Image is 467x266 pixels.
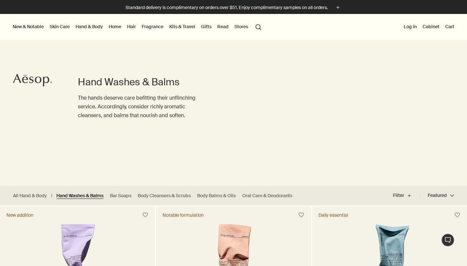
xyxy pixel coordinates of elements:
[253,20,264,33] button: Open search
[48,22,71,31] a: Skin Care
[233,22,249,31] button: Stores
[140,22,165,31] a: Fragrance
[162,212,204,218] div: Notable formulation
[444,22,456,31] button: Cart
[78,76,208,89] h1: Hand Washes & Balms
[216,22,230,31] a: Read
[318,212,348,218] div: Daily essential
[74,22,104,31] a: Hand & Body
[451,209,463,221] button: Save to cabinet
[11,22,45,31] button: New & Notable
[78,93,208,120] p: The hands deserve care befitting their unflinching service. Accordingly, consider richly aromatic...
[139,209,151,221] button: Save to cabinet
[421,22,441,31] a: Cabinet
[126,22,137,31] a: Hair
[168,22,197,31] a: Kits & Travel
[138,193,191,199] a: Body Cleansers & Scrubs
[13,74,52,87] svg: Aesop
[441,234,454,247] button: Live Assistance
[295,209,307,221] button: Save to cabinet
[197,193,236,199] a: Body Balms & Oils
[126,4,328,11] p: Standard delivery is complimentary on orders over $51. Enjoy complimentary samples on all orders.
[107,22,123,31] a: Home
[393,188,420,203] button: Filter
[11,72,54,90] a: Aesop
[6,212,33,218] div: New addition
[402,22,418,31] button: Log in
[242,193,292,199] a: Oral Care & Deodorants
[11,14,264,40] nav: primary
[402,14,456,40] nav: supplementary
[420,188,454,203] button: Featured
[56,193,103,199] a: Hand Washes & Balms
[110,193,131,199] a: Bar Soaps
[126,4,341,11] button: Standard delivery is complimentary on orders over $51. Enjoy complimentary samples on all orders.
[200,22,213,31] a: Gifts
[13,193,47,199] a: All Hand & Body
